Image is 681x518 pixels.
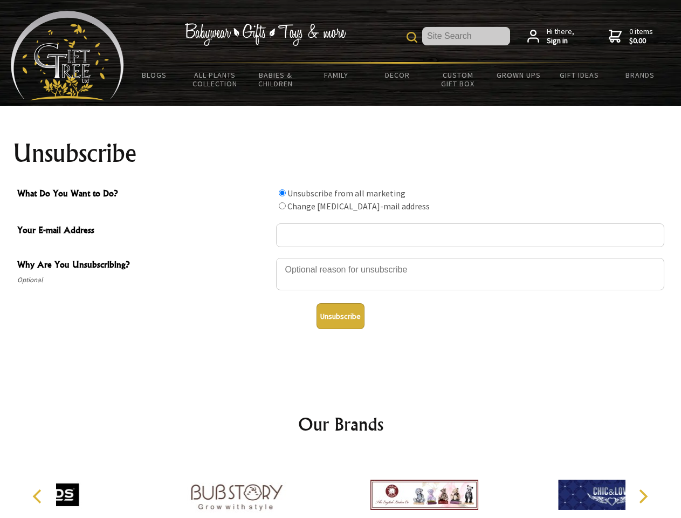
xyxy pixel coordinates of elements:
strong: $0.00 [629,36,653,46]
textarea: Why Are You Unsubscribing? [276,258,664,290]
label: Unsubscribe from all marketing [287,188,405,199]
strong: Sign in [547,36,574,46]
label: Change [MEDICAL_DATA]-mail address [287,201,430,212]
span: Hi there, [547,27,574,46]
button: Unsubscribe [317,303,364,329]
input: What Do You Want to Do? [279,202,286,209]
span: Optional [17,274,271,287]
img: Babywear - Gifts - Toys & more [184,23,346,46]
button: Previous [27,485,51,508]
input: Your E-mail Address [276,223,664,247]
h1: Unsubscribe [13,140,669,166]
h2: Our Brands [22,411,660,437]
a: Brands [610,64,671,86]
input: Site Search [422,27,510,45]
a: Decor [367,64,428,86]
span: 0 items [629,26,653,46]
img: Babyware - Gifts - Toys and more... [11,11,124,100]
span: Your E-mail Address [17,223,271,239]
input: What Do You Want to Do? [279,189,286,196]
img: product search [407,32,417,43]
a: Babies & Children [245,64,306,95]
span: Why Are You Unsubscribing? [17,258,271,274]
button: Next [631,485,655,508]
a: Hi there,Sign in [527,27,574,46]
a: 0 items$0.00 [609,27,653,46]
a: All Plants Collection [185,64,246,95]
span: What Do You Want to Do? [17,187,271,202]
a: Custom Gift Box [428,64,489,95]
a: Grown Ups [488,64,549,86]
a: Family [306,64,367,86]
a: BLOGS [124,64,185,86]
a: Gift Ideas [549,64,610,86]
